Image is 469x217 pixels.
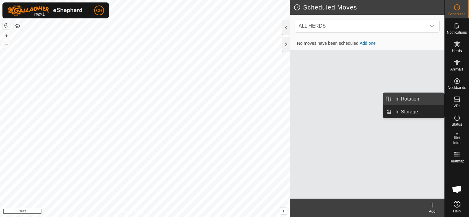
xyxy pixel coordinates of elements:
[395,95,419,103] span: In Rotation
[453,209,461,213] span: Help
[3,32,10,40] button: +
[7,5,84,16] img: Gallagher Logo
[448,86,466,89] span: Neckbands
[383,106,444,118] li: In Storage
[392,106,444,118] a: In Storage
[96,7,102,14] span: CH
[447,31,467,34] span: Notifications
[453,104,460,108] span: VPs
[426,20,438,32] div: dropdown trigger
[383,93,444,105] li: In Rotation
[121,209,144,215] a: Privacy Policy
[360,41,376,46] a: Add one
[395,108,418,116] span: In Storage
[420,209,444,214] div: Add
[448,12,465,16] span: Schedules
[296,20,426,32] span: ALL HERDS
[293,4,444,11] h2: Scheduled Moves
[452,49,462,53] span: Herds
[292,41,381,46] span: No moves have been scheduled.
[449,159,464,163] span: Heatmap
[299,23,326,29] span: ALL HERDS
[448,180,466,199] div: Open chat
[3,40,10,48] button: –
[283,208,284,213] span: i
[453,141,460,145] span: Infra
[392,93,444,105] a: In Rotation
[14,22,21,30] button: Map Layers
[3,22,10,29] button: Reset Map
[151,209,169,215] a: Contact Us
[450,67,463,71] span: Animals
[452,123,462,126] span: Status
[280,207,287,214] button: i
[445,198,469,215] a: Help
